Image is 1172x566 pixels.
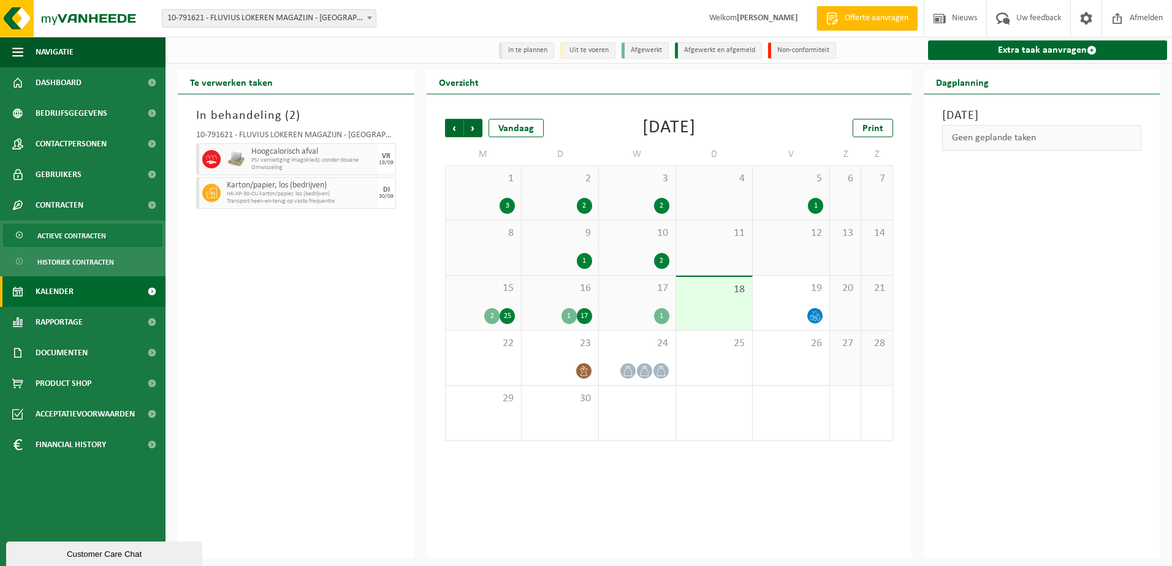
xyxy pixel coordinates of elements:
span: 10-791621 - FLUVIUS LOKEREN MAGAZIJN - LOKEREN [162,10,376,27]
div: DI [383,186,390,194]
span: Print [862,124,883,134]
iframe: chat widget [6,539,205,566]
span: 27 [836,337,854,350]
span: Hoogcalorisch afval [251,147,375,157]
h3: [DATE] [942,107,1142,125]
td: D [676,143,753,165]
h2: Te verwerken taken [178,70,285,94]
span: 14 [867,227,886,240]
span: Actieve contracten [37,224,106,247]
a: Extra taak aanvragen [928,40,1168,60]
div: 3 [500,198,515,214]
span: 1 [452,172,516,186]
span: Dashboard [36,67,82,98]
span: Acceptatievoorwaarden [36,399,135,429]
span: 17 [605,282,669,295]
a: Print [853,119,893,137]
li: Afgewerkt [622,42,669,59]
span: Vorige [445,119,463,137]
span: 21 [867,282,886,295]
div: 19/09 [379,160,394,166]
span: Contactpersonen [36,129,107,159]
div: 2 [577,198,592,214]
li: In te plannen [499,42,554,59]
span: 15 [452,282,516,295]
div: 30/09 [379,194,394,200]
span: 10 [605,227,669,240]
span: Volgende [464,119,482,137]
div: 1 [561,308,577,324]
td: Z [830,143,861,165]
span: Omwisseling [251,164,375,172]
span: 30 [528,392,592,406]
span: 8 [452,227,516,240]
td: M [445,143,522,165]
div: VR [382,153,390,160]
span: 26 [759,337,823,350]
span: Historiek contracten [37,251,114,274]
span: 24 [605,337,669,350]
span: 4 [682,172,747,186]
span: Rapportage [36,307,83,338]
span: Offerte aanvragen [842,12,911,25]
span: 18 [682,283,747,296]
div: 25 [500,308,515,324]
span: 22 [452,337,516,350]
span: HK-XP-30-CU karton/papier, los (bedrijven) [227,191,375,198]
span: Gebruikers [36,159,82,190]
span: Transport heen-en-terug op vaste frequentie [227,198,375,205]
div: 1 [654,308,669,324]
div: 2 [654,253,669,269]
span: 16 [528,282,592,295]
a: Historiek contracten [3,250,162,273]
h3: In behandeling ( ) [196,107,396,125]
div: Vandaag [489,119,544,137]
span: 7 [867,172,886,186]
span: Kalender [36,276,74,307]
strong: [PERSON_NAME] [737,13,798,23]
span: 25 [682,337,747,350]
span: 9 [528,227,592,240]
span: Bedrijfsgegevens [36,98,107,129]
span: Karton/papier, los (bedrijven) [227,181,375,191]
span: 3 [605,172,669,186]
div: Geen geplande taken [942,125,1142,151]
div: 2 [654,198,669,214]
h2: Dagplanning [924,70,1001,94]
span: 20 [836,282,854,295]
span: Contracten [36,190,83,221]
a: Actieve contracten [3,224,162,247]
img: LP-PA-00000-WDN-11 [227,150,245,168]
span: 5 [759,172,823,186]
span: 29 [452,392,516,406]
li: Afgewerkt en afgemeld [675,42,762,59]
li: Uit te voeren [560,42,615,59]
td: V [753,143,830,165]
span: 13 [836,227,854,240]
span: PSI vernietiging imagokledij -zonder douane [251,157,375,164]
span: 2 [528,172,592,186]
td: W [599,143,676,165]
span: Financial History [36,429,106,460]
li: Non-conformiteit [768,42,836,59]
div: [DATE] [642,119,696,137]
h2: Overzicht [427,70,491,94]
div: 10-791621 - FLUVIUS LOKEREN MAGAZIJN - [GEOGRAPHIC_DATA] [196,131,396,143]
div: 17 [577,308,592,324]
span: 2 [289,110,296,122]
span: 28 [867,337,886,350]
span: 10-791621 - FLUVIUS LOKEREN MAGAZIJN - LOKEREN [162,9,376,28]
span: 23 [528,337,592,350]
div: 2 [484,308,500,324]
span: Product Shop [36,368,91,399]
span: 12 [759,227,823,240]
div: 1 [808,198,823,214]
span: 19 [759,282,823,295]
span: 6 [836,172,854,186]
span: Navigatie [36,37,74,67]
td: D [522,143,599,165]
div: 1 [577,253,592,269]
span: Documenten [36,338,88,368]
td: Z [861,143,892,165]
